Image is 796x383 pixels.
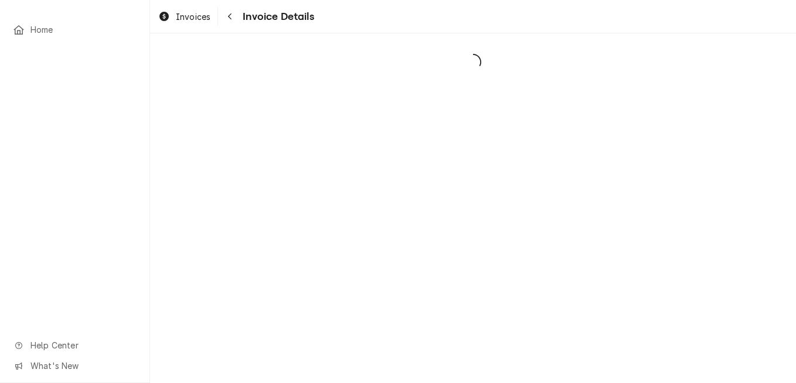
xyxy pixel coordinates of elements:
span: Invoice Details [239,9,314,25]
span: Loading... [150,50,796,74]
a: Home [7,20,142,39]
a: Go to Help Center [7,336,142,355]
a: Invoices [154,7,215,26]
a: Go to What's New [7,356,142,375]
button: Navigate back [220,7,239,26]
span: What's New [30,360,135,372]
span: Invoices [176,11,210,23]
span: Help Center [30,339,135,351]
span: Home [30,23,137,36]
